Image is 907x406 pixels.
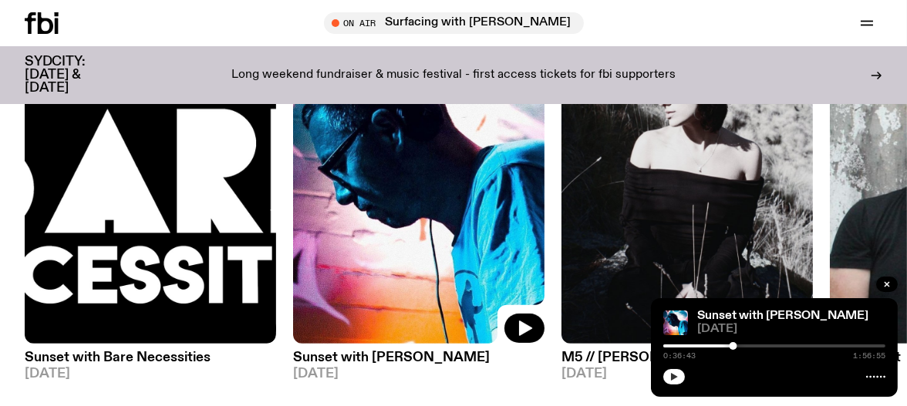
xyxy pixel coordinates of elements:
[561,344,813,381] a: M5 // [PERSON_NAME][DATE]
[25,344,276,381] a: Sunset with Bare Necessities[DATE]
[293,344,545,381] a: Sunset with [PERSON_NAME][DATE]
[25,367,276,381] span: [DATE]
[25,55,123,95] h3: SYDCITY: [DATE] & [DATE]
[293,367,545,381] span: [DATE]
[231,69,676,82] p: Long weekend fundraiser & music festival - first access tickets for fbi supporters
[663,310,688,335] img: Simon Caldwell stands side on, looking downwards. He has headphones on. Behind him is a brightly ...
[561,351,813,364] h3: M5 // [PERSON_NAME]
[853,352,885,360] span: 1:56:55
[697,324,885,335] span: [DATE]
[324,12,584,34] button: On AirSurfacing with [PERSON_NAME]
[561,367,813,381] span: [DATE]
[697,310,868,322] a: Sunset with [PERSON_NAME]
[25,8,276,344] img: Bare Necessities
[25,351,276,364] h3: Sunset with Bare Necessities
[293,351,545,364] h3: Sunset with [PERSON_NAME]
[663,352,696,360] span: 0:36:43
